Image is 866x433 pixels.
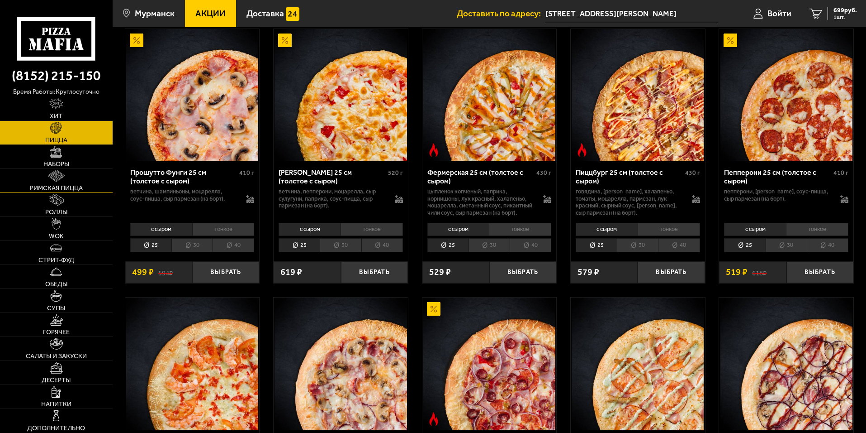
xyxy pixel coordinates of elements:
[638,261,705,284] button: Выбрать
[576,238,617,252] li: 25
[130,223,192,236] li: с сыром
[278,34,292,47] img: Акционный
[171,238,213,252] li: 30
[617,238,658,252] li: 30
[577,268,599,277] span: 579 ₽
[43,329,70,336] span: Горячее
[26,353,87,360] span: Салаты и закуски
[213,238,254,252] li: 40
[833,14,857,20] span: 1 шт.
[724,34,737,47] img: Акционный
[280,268,302,277] span: 619 ₽
[536,169,551,177] span: 430 г
[427,223,489,236] li: с сыром
[274,298,407,430] img: Деревенская 25 см (толстое с сыром)
[786,223,848,236] li: тонкое
[192,223,255,236] li: тонкое
[576,223,638,236] li: с сыром
[489,223,551,236] li: тонкое
[132,268,154,277] span: 499 ₽
[457,9,545,18] span: Доставить по адресу:
[274,298,408,430] a: Деревенская 25 см (толстое с сыром)
[49,233,64,240] span: WOK
[726,268,748,277] span: 519 ₽
[43,161,69,168] span: Наборы
[685,169,700,177] span: 430 г
[195,9,226,18] span: Акции
[246,9,284,18] span: Доставка
[724,188,831,202] p: пепперони, [PERSON_NAME], соус-пицца, сыр пармезан (на борт).
[27,425,85,432] span: Дополнительно
[279,223,341,236] li: с сыром
[468,238,510,252] li: 30
[489,261,556,284] button: Выбрать
[427,143,440,157] img: Острое блюдо
[126,29,258,161] img: Прошутто Фунги 25 см (толстое с сыром)
[341,261,408,284] button: Выбрать
[274,29,408,161] a: АкционныйПрошутто Формаджио 25 см (толстое с сыром)
[47,305,65,312] span: Супы
[320,238,361,252] li: 30
[427,302,440,316] img: Акционный
[575,143,589,157] img: Острое блюдо
[38,257,74,264] span: Стрит-фуд
[423,298,555,430] img: Мафия 25 см (толстое с сыром)
[572,298,704,430] img: Чикен Ранч 25 см (толстое с сыром)
[786,261,853,284] button: Выбрать
[766,238,807,252] li: 30
[576,188,683,217] p: говядина, [PERSON_NAME], халапеньо, томаты, моцарелла, пармезан, лук красный, сырный соус, [PERSO...
[45,137,67,144] span: Пицца
[41,401,71,408] span: Напитки
[833,169,848,177] span: 410 г
[279,168,386,185] div: [PERSON_NAME] 25 см (толстое с сыром)
[423,29,555,161] img: Фермерская 25 см (толстое с сыром)
[125,29,260,161] a: АкционныйПрошутто Фунги 25 см (толстое с сыром)
[427,168,535,185] div: Фермерская 25 см (толстое с сыром)
[274,29,407,161] img: Прошутто Формаджио 25 см (толстое с сыром)
[130,168,237,185] div: Прошутто Фунги 25 см (толстое с сыром)
[658,238,700,252] li: 40
[571,298,705,430] a: Чикен Ранч 25 см (толстое с сыром)
[422,29,557,161] a: Острое блюдоФермерская 25 см (толстое с сыром)
[752,268,767,277] s: 618 ₽
[126,298,258,430] img: Королевская 25 см (толстое с сыром)
[833,7,857,14] span: 699 руб.
[341,223,403,236] li: тонкое
[45,209,67,216] span: Роллы
[279,238,320,252] li: 25
[427,188,535,217] p: цыпленок копченый, паприка, корнишоны, лук красный, халапеньо, моцарелла, сметанный соус, пикантн...
[807,238,848,252] li: 40
[724,238,765,252] li: 25
[422,298,557,430] a: АкционныйОстрое блюдоМафия 25 см (толстое с сыром)
[720,29,852,161] img: Пепперони 25 см (толстое с сыром)
[429,268,451,277] span: 529 ₽
[135,9,175,18] span: Мурманск
[130,188,237,202] p: ветчина, шампиньоны, моцарелла, соус-пицца, сыр пармезан (на борт).
[45,281,67,288] span: Обеды
[192,261,259,284] button: Выбрать
[767,9,791,18] span: Войти
[279,188,386,210] p: ветчина, пепперони, моцарелла, сыр сулугуни, паприка, соус-пицца, сыр пармезан (на борт).
[720,298,852,430] img: Чикен Барбекю 25 см (толстое с сыром)
[638,223,700,236] li: тонкое
[576,168,683,185] div: Пиццбург 25 см (толстое с сыром)
[130,34,143,47] img: Акционный
[30,185,83,192] span: Римская пицца
[239,169,254,177] span: 410 г
[545,5,719,22] input: Ваш адрес доставки
[719,29,853,161] a: АкционныйПепперони 25 см (толстое с сыром)
[130,238,171,252] li: 25
[724,223,786,236] li: с сыром
[427,412,440,426] img: Острое блюдо
[724,168,831,185] div: Пепперони 25 см (толстое с сыром)
[427,238,468,252] li: 25
[719,298,853,430] a: Чикен Барбекю 25 см (толстое с сыром)
[50,113,62,120] span: Хит
[158,268,173,277] s: 594 ₽
[42,377,71,384] span: Десерты
[571,29,705,161] a: Острое блюдоПиццбург 25 см (толстое с сыром)
[572,29,704,161] img: Пиццбург 25 см (толстое с сыром)
[510,238,551,252] li: 40
[286,7,299,21] img: 15daf4d41897b9f0e9f617042186c801.svg
[361,238,403,252] li: 40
